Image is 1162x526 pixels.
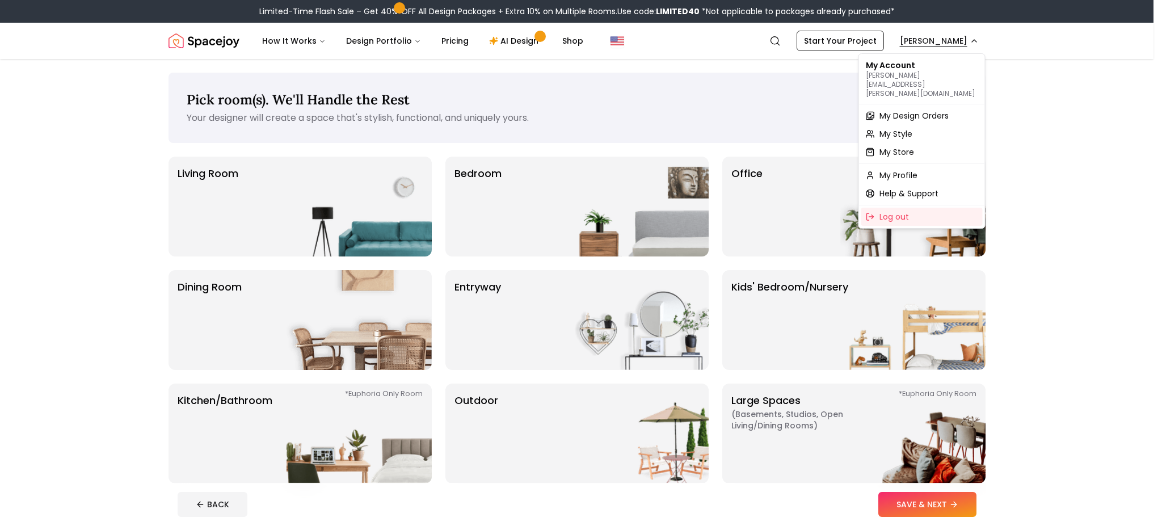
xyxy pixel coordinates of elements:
span: My Profile [879,170,917,181]
span: Help & Support [879,188,938,199]
a: My Profile [861,166,983,184]
span: Log out [879,211,909,222]
a: My Design Orders [861,107,983,125]
a: My Style [861,125,983,143]
a: My Store [861,143,983,161]
span: My Design Orders [879,110,949,121]
div: [PERSON_NAME] [858,53,986,229]
a: Help & Support [861,184,983,203]
div: My Account [861,56,983,102]
span: My Store [879,146,914,158]
p: [PERSON_NAME][EMAIL_ADDRESS][PERSON_NAME][DOMAIN_NAME] [866,71,978,98]
span: My Style [879,128,912,140]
